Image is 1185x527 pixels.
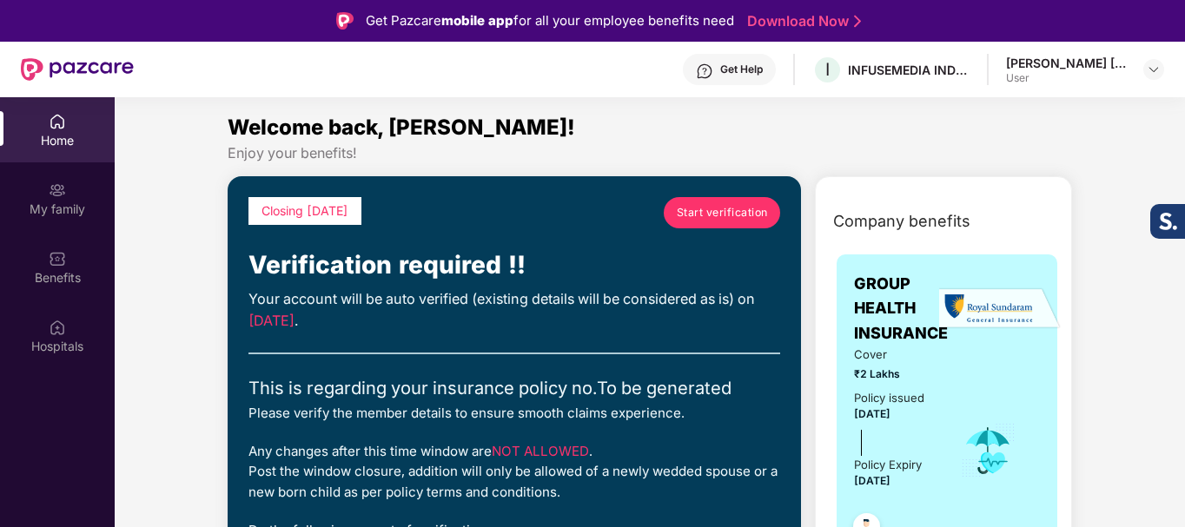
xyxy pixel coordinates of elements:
[854,346,936,364] span: Cover
[336,12,354,30] img: Logo
[664,197,780,228] a: Start verification
[261,203,348,218] span: Closing [DATE]
[248,403,780,424] div: Please verify the member details to ensure smooth claims experience.
[49,250,66,267] img: svg+xml;base64,PHN2ZyBpZD0iQmVuZWZpdHMiIHhtbG5zPSJodHRwOi8vd3d3LnczLm9yZy8yMDAwL3N2ZyIgd2lkdGg9Ij...
[1006,71,1128,85] div: User
[248,312,295,329] span: [DATE]
[854,12,861,30] img: Stroke
[854,407,890,420] span: [DATE]
[21,58,134,81] img: New Pazcare Logo
[854,474,890,487] span: [DATE]
[720,63,763,76] div: Get Help
[848,62,970,78] div: INFUSEMEDIA INDIA PRIVATE LIMITED
[854,389,924,407] div: Policy issued
[1006,55,1128,71] div: [PERSON_NAME] [PERSON_NAME]
[492,443,589,459] span: NOT ALLOWED
[854,456,922,474] div: Policy Expiry
[441,12,513,29] strong: mobile app
[228,144,1072,162] div: Enjoy your benefits!
[248,288,780,333] div: Your account will be auto verified (existing details will be considered as is) on .
[696,63,713,80] img: svg+xml;base64,PHN2ZyBpZD0iSGVscC0zMngzMiIgeG1sbnM9Imh0dHA6Ly93d3cudzMub3JnLzIwMDAvc3ZnIiB3aWR0aD...
[49,113,66,130] img: svg+xml;base64,PHN2ZyBpZD0iSG9tZSIgeG1sbnM9Imh0dHA6Ly93d3cudzMub3JnLzIwMDAvc3ZnIiB3aWR0aD0iMjAiIG...
[248,246,780,284] div: Verification required !!
[833,209,970,234] span: Company benefits
[677,204,768,221] span: Start verification
[825,59,830,80] span: I
[248,375,780,403] div: This is regarding your insurance policy no. To be generated
[1147,63,1161,76] img: svg+xml;base64,PHN2ZyBpZD0iRHJvcGRvd24tMzJ4MzIiIHhtbG5zPSJodHRwOi8vd3d3LnczLm9yZy8yMDAwL3N2ZyIgd2...
[228,115,575,140] span: Welcome back, [PERSON_NAME]!
[854,272,948,346] span: GROUP HEALTH INSURANCE
[939,287,1061,330] img: insurerLogo
[49,181,66,199] img: svg+xml;base64,PHN2ZyB3aWR0aD0iMjAiIGhlaWdodD0iMjAiIHZpZXdCb3g9IjAgMCAyMCAyMCIgZmlsbD0ibm9uZSIgeG...
[854,366,936,382] span: ₹2 Lakhs
[248,441,780,503] div: Any changes after this time window are . Post the window closure, addition will only be allowed o...
[49,319,66,336] img: svg+xml;base64,PHN2ZyBpZD0iSG9zcGl0YWxzIiB4bWxucz0iaHR0cDovL3d3dy53My5vcmcvMjAwMC9zdmciIHdpZHRoPS...
[366,10,734,31] div: Get Pazcare for all your employee benefits need
[747,12,856,30] a: Download Now
[960,422,1016,479] img: icon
